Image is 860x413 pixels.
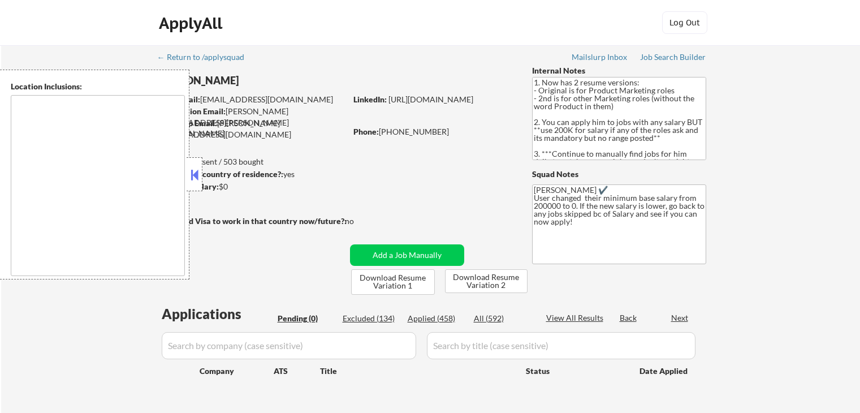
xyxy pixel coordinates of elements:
a: [URL][DOMAIN_NAME] [388,94,473,104]
div: [EMAIL_ADDRESS][DOMAIN_NAME] [159,94,346,105]
input: Search by title (case sensitive) [427,332,695,359]
div: Internal Notes [532,65,706,76]
div: ATS [274,365,320,377]
div: Title [320,365,515,377]
div: Applications [162,307,274,321]
div: Status [526,360,623,381]
div: no [345,216,377,227]
div: All (592) [474,313,530,324]
div: Company [200,365,274,377]
div: $0 [158,181,346,192]
div: Job Search Builder [640,53,706,61]
div: Next [671,312,689,324]
a: ← Return to /applysquad [157,53,255,64]
button: Log Out [662,11,707,34]
div: ApplyAll [159,14,226,33]
button: Download Resume Variation 1 [351,269,435,295]
button: Add a Job Manually [350,244,464,266]
div: ← Return to /applysquad [157,53,255,61]
div: Mailslurp Inbox [572,53,628,61]
div: [PERSON_NAME][EMAIL_ADDRESS][PERSON_NAME][DOMAIN_NAME] [159,106,346,139]
strong: Will need Visa to work in that country now/future?: [158,216,347,226]
div: Back [620,312,638,324]
div: [PHONE_NUMBER] [353,126,513,137]
div: [PERSON_NAME][EMAIL_ADDRESS][DOMAIN_NAME] [158,118,346,140]
div: Applied (458) [408,313,464,324]
strong: Can work in country of residence?: [158,169,283,179]
input: Search by company (case sensitive) [162,332,416,359]
div: yes [158,169,343,180]
strong: LinkedIn: [353,94,387,104]
div: Pending (0) [278,313,334,324]
button: Download Resume Variation 2 [445,269,528,293]
strong: Phone: [353,127,379,136]
div: Location Inclusions: [11,81,185,92]
div: Squad Notes [532,169,706,180]
div: Excluded (134) [343,313,399,324]
div: View All Results [546,312,607,324]
div: 458 sent / 503 bought [158,156,346,167]
a: Mailslurp Inbox [572,53,628,64]
div: Date Applied [639,365,689,377]
div: [PERSON_NAME] [158,74,391,88]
